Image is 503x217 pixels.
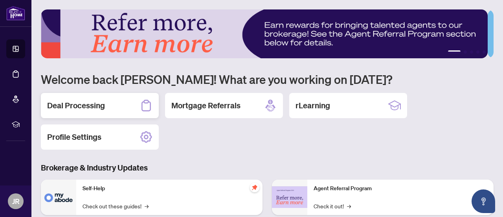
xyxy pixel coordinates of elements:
button: 2 [464,50,467,54]
button: 1 [448,50,461,54]
a: Check out these guides!→ [83,202,149,210]
button: Open asap [472,189,495,213]
img: logo [6,6,25,20]
h3: Brokerage & Industry Updates [41,162,494,173]
img: Self-Help [41,180,76,215]
h2: rLearning [296,100,330,111]
button: 4 [476,50,479,54]
h2: Deal Processing [47,100,105,111]
button: 3 [470,50,473,54]
span: → [347,202,351,210]
span: → [145,202,149,210]
h1: Welcome back [PERSON_NAME]! What are you working on [DATE]? [41,72,494,87]
img: Slide 0 [41,9,488,58]
h2: Mortgage Referrals [171,100,240,111]
a: Check it out!→ [314,202,351,210]
h2: Profile Settings [47,132,101,143]
img: Agent Referral Program [272,186,307,208]
p: Self-Help [83,184,256,193]
span: pushpin [250,183,259,192]
span: JR [12,196,20,207]
button: 5 [483,50,486,54]
p: Agent Referral Program [314,184,487,193]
